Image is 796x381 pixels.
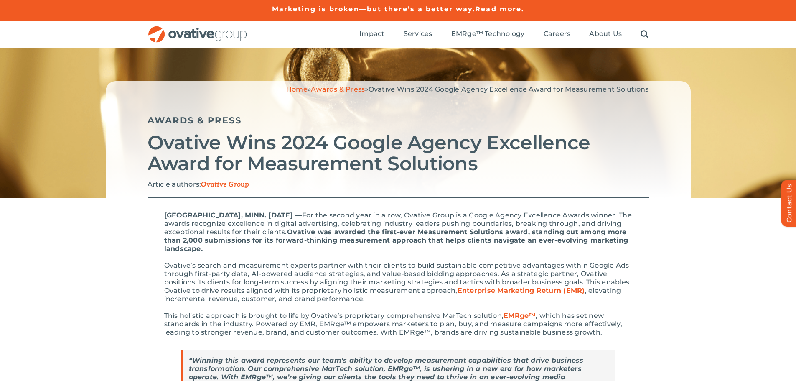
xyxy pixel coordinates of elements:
span: Ovative Group [201,181,249,189]
nav: Menu [359,21,648,48]
a: Read more. [475,5,524,13]
span: [GEOGRAPHIC_DATA], MINN. [DATE] –– [164,211,302,219]
a: About Us [589,30,622,39]
a: EMRge™ Technology [451,30,525,39]
a: Services [404,30,432,39]
a: Home [286,85,308,93]
span: Careers [544,30,571,38]
span: EMRge™ Technology [451,30,525,38]
span: For the second year in a row, Ovative Group is a Google Agency Excellence Awards winner. The awar... [164,211,632,236]
span: » » [286,85,649,93]
a: OG_Full_horizontal_RGB [148,25,248,33]
a: Awards & Press [148,115,242,125]
span: Ovative Wins 2024 Google Agency Excellence Award for Measurement Solutions [369,85,649,93]
a: Impact [359,30,384,39]
span: About Us [589,30,622,38]
p: Article authors: [148,180,649,189]
span: Ovative was awarded the first-ever Measurement Solutions award, standing out among more than 2,00... [164,228,628,253]
span: Services [404,30,432,38]
span: Ovative’s search and measurement experts partner with their clients to build sustainable competit... [164,261,630,294]
a: Marketing is broken—but there’s a better way. [272,5,476,13]
h2: Ovative Wins 2024 Google Agency Excellence Award for Measurement Solutions [148,132,649,174]
span: Impact [359,30,384,38]
a: Awards & Press [311,85,365,93]
span: This holistic approach is brought to life by Ovative’s proprietary comprehensive MarTech solution, [164,312,504,320]
span: , which has set new standards in the industry. Powered by EMR, EMRge™ empowers marketers to plan,... [164,312,622,336]
a: Careers [544,30,571,39]
a: Search [641,30,648,39]
a: Enterprise Marketing Return (EMR) [458,286,585,294]
span: , elevating incremental revenue, customer, and brand performance. [164,286,621,303]
a: EMRge™ [504,312,536,320]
